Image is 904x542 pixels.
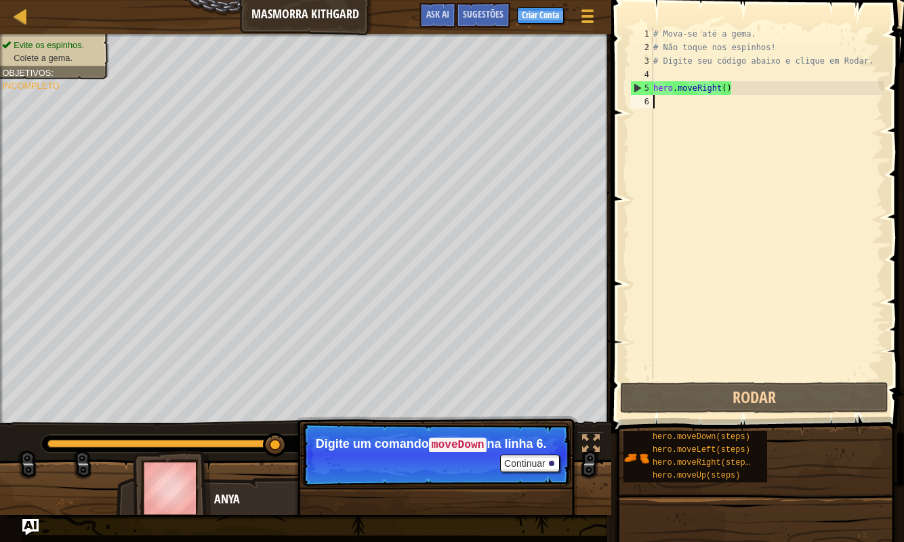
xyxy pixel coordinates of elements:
div: 1 [630,27,653,41]
span: Evite os espinhos. [14,41,84,50]
button: Toggle fullscreen [577,432,604,459]
span: hero.moveDown(steps) [653,432,750,442]
div: Anya [214,491,482,508]
button: Ask AI [419,3,456,28]
div: 4 [630,68,653,81]
button: Criar Conta [517,7,564,24]
div: 6 [630,95,653,108]
code: moveDown [429,438,487,453]
span: Sugestões [463,7,504,20]
span: Incompleto [2,81,59,90]
img: portrait.png [623,445,649,471]
li: Colete a gema. [2,52,101,64]
span: hero.moveRight(steps) [653,458,755,467]
li: Evite os espinhos. [2,40,101,52]
button: Rodar [620,382,888,413]
span: Colete a gema. [14,54,73,63]
span: : [51,68,54,78]
span: Objetivos [2,68,51,78]
span: hero.moveLeft(steps) [653,445,750,455]
p: Digite um comando na linha 6. [316,437,556,452]
div: 2 [630,41,653,54]
button: Ask AI [22,519,39,535]
div: 5 [631,81,653,95]
span: hero.moveUp(steps) [653,471,741,480]
div: 3 [630,54,653,68]
button: Continuar [500,455,560,472]
button: Mostrar menu do jogo [571,3,604,35]
span: Ask AI [426,7,449,20]
img: thang_avatar_frame.png [133,451,211,526]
